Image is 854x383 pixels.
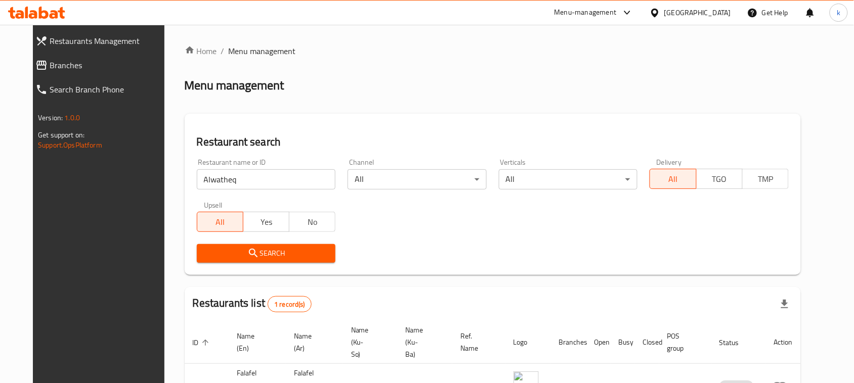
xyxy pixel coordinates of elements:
[204,202,223,209] label: Upsell
[554,7,617,19] div: Menu-management
[460,330,493,354] span: Ref. Name
[50,59,167,71] span: Branches
[773,292,797,316] div: Export file
[205,247,328,260] span: Search
[27,29,176,53] a: Restaurants Management
[201,215,239,229] span: All
[611,321,635,364] th: Busy
[351,324,386,360] span: Name (Ku-So)
[505,321,551,364] th: Logo
[719,337,752,349] span: Status
[586,321,611,364] th: Open
[27,53,176,77] a: Branches
[50,83,167,95] span: Search Branch Phone
[654,172,692,186] span: All
[499,169,638,189] div: All
[64,111,80,124] span: 1.0.0
[837,7,840,18] span: k
[38,128,84,141] span: Get support on:
[664,7,731,18] div: [GEOGRAPHIC_DATA]
[657,159,682,166] label: Delivery
[348,169,487,189] div: All
[406,324,440,360] span: Name (Ku-Ba)
[197,134,789,150] h2: Restaurant search
[185,77,284,93] h2: Menu management
[229,45,296,57] span: Menu management
[237,330,274,354] span: Name (En)
[747,172,785,186] span: TMP
[185,45,801,57] nav: breadcrumb
[27,77,176,102] a: Search Branch Phone
[197,169,336,189] input: Search for restaurant name or ID..
[293,215,331,229] span: No
[197,244,336,263] button: Search
[243,212,289,232] button: Yes
[38,138,102,152] a: Support.OpsPlatform
[185,45,217,57] a: Home
[247,215,285,229] span: Yes
[696,169,743,189] button: TGO
[193,296,312,312] h2: Restaurants list
[197,212,243,232] button: All
[650,169,696,189] button: All
[268,300,311,309] span: 1 record(s)
[635,321,659,364] th: Closed
[289,212,335,232] button: No
[742,169,789,189] button: TMP
[667,330,699,354] span: POS group
[551,321,586,364] th: Branches
[766,321,801,364] th: Action
[50,35,167,47] span: Restaurants Management
[701,172,739,186] span: TGO
[38,111,63,124] span: Version:
[294,330,331,354] span: Name (Ar)
[193,337,212,349] span: ID
[221,45,225,57] li: /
